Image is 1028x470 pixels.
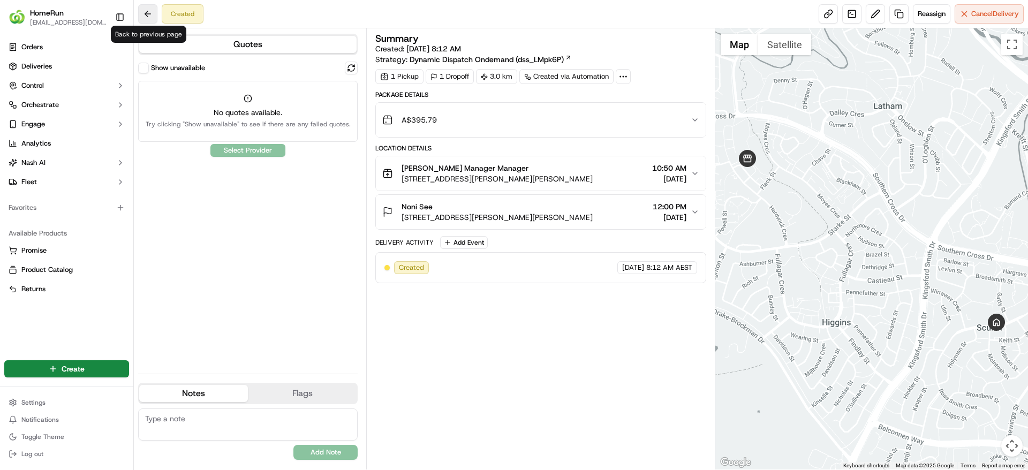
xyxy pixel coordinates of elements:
[399,263,424,272] span: Created
[410,54,564,65] span: Dynamic Dispatch Ondemand (dss_LMpk6P)
[843,462,889,469] button: Keyboard shortcuts
[402,115,437,125] span: A$395.79
[21,158,46,168] span: Nash AI
[21,415,59,424] span: Notifications
[1001,34,1023,55] button: Toggle fullscreen view
[4,58,129,75] a: Deliveries
[30,7,64,18] button: HomeRun
[146,107,351,118] span: No quotes available.
[375,54,572,65] div: Strategy:
[9,265,125,275] a: Product Catalog
[653,201,686,212] span: 12:00 PM
[30,18,107,27] button: [EMAIL_ADDRESS][DOMAIN_NAME]
[758,34,811,55] button: Show satellite imagery
[21,42,43,52] span: Orders
[402,201,433,212] span: Noni See
[376,103,705,137] button: A$395.79
[4,116,129,133] button: Engage
[402,163,528,173] span: [PERSON_NAME] Manager Manager
[21,398,46,407] span: Settings
[982,463,1025,468] a: Report a map error
[111,26,186,43] div: Back to previous page
[653,212,686,223] span: [DATE]
[21,81,44,90] span: Control
[248,385,357,402] button: Flags
[4,429,129,444] button: Toggle Theme
[402,173,593,184] span: [STREET_ADDRESS][PERSON_NAME][PERSON_NAME]
[4,242,129,259] button: Promise
[4,360,129,377] button: Create
[4,395,129,410] button: Settings
[718,456,753,469] img: Google
[375,69,424,84] div: 1 Pickup
[21,139,51,148] span: Analytics
[375,144,706,153] div: Location Details
[21,100,59,110] span: Orchestrate
[410,54,572,65] a: Dynamic Dispatch Ondemand (dss_LMpk6P)
[4,154,129,171] button: Nash AI
[146,120,351,128] span: Try clicking "Show unavailable" to see if there are any failed quotes.
[476,69,517,84] div: 3.0 km
[721,34,758,55] button: Show street map
[971,9,1019,19] span: Cancel Delivery
[21,62,52,71] span: Deliveries
[375,238,434,247] div: Delivery Activity
[375,43,461,54] span: Created:
[718,456,753,469] a: Open this area in Google Maps (opens a new window)
[4,96,129,113] button: Orchestrate
[21,450,43,458] span: Log out
[646,263,692,272] span: 8:12 AM AEST
[62,363,85,374] span: Create
[21,177,37,187] span: Fleet
[961,463,976,468] a: Terms (opens in new tab)
[4,39,129,56] a: Orders
[440,236,488,249] button: Add Event
[622,263,644,272] span: [DATE]
[406,44,461,54] span: [DATE] 8:12 AM
[21,119,45,129] span: Engage
[21,433,64,441] span: Toggle Theme
[4,412,129,427] button: Notifications
[376,195,705,229] button: Noni See[STREET_ADDRESS][PERSON_NAME][PERSON_NAME]12:00 PM[DATE]
[21,265,73,275] span: Product Catalog
[519,69,614,84] a: Created via Automation
[918,9,946,19] span: Reassign
[652,163,686,173] span: 10:50 AM
[151,63,205,73] label: Show unavailable
[402,212,593,223] span: [STREET_ADDRESS][PERSON_NAME][PERSON_NAME]
[21,246,47,255] span: Promise
[21,284,46,294] span: Returns
[4,225,129,242] div: Available Products
[4,135,129,152] a: Analytics
[1001,435,1023,457] button: Map camera controls
[913,4,950,24] button: Reassign
[9,284,125,294] a: Returns
[375,34,419,43] h3: Summary
[4,173,129,191] button: Fleet
[4,261,129,278] button: Product Catalog
[139,385,248,402] button: Notes
[426,69,474,84] div: 1 Dropoff
[4,4,111,30] button: HomeRunHomeRun[EMAIL_ADDRESS][DOMAIN_NAME]
[652,173,686,184] span: [DATE]
[4,446,129,461] button: Log out
[955,4,1024,24] button: CancelDelivery
[4,77,129,94] button: Control
[896,463,954,468] span: Map data ©2025 Google
[375,90,706,99] div: Package Details
[4,199,129,216] div: Favorites
[4,281,129,298] button: Returns
[9,246,125,255] a: Promise
[9,9,26,26] img: HomeRun
[139,36,357,53] button: Quotes
[376,156,705,191] button: [PERSON_NAME] Manager Manager[STREET_ADDRESS][PERSON_NAME][PERSON_NAME]10:50 AM[DATE]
